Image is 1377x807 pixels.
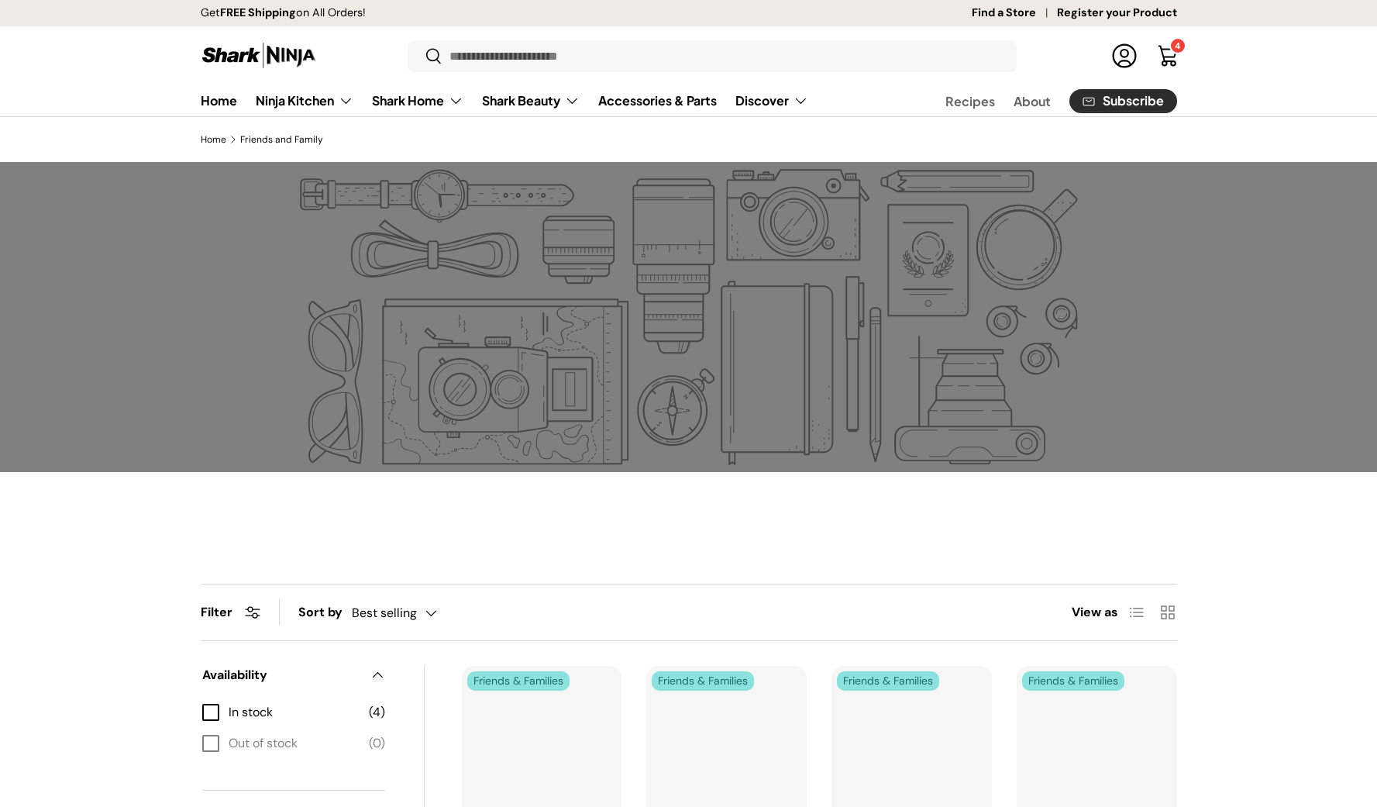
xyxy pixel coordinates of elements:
[201,85,808,116] nav: Primary
[202,666,360,685] span: Availability
[369,703,385,722] span: (4)
[298,603,352,622] label: Sort by
[240,135,323,144] a: Friends and Family
[1175,40,1180,51] span: 4
[945,86,995,116] a: Recipes
[482,85,580,116] a: Shark Beauty
[201,40,317,71] img: Shark Ninja Philippines
[598,85,717,116] a: Accessories & Parts
[246,85,363,116] summary: Ninja Kitchen
[908,85,1177,116] nav: Secondary
[201,604,260,620] button: Filter
[372,85,463,116] a: Shark Home
[229,703,360,722] span: In stock
[972,5,1057,22] a: Find a Store
[256,85,353,116] a: Ninja Kitchen
[201,85,237,116] a: Home
[363,85,473,116] summary: Shark Home
[473,85,589,116] summary: Shark Beauty
[1022,671,1124,691] span: Friends & Families
[201,5,366,22] p: Get on All Orders!
[201,135,226,144] a: Home
[1072,603,1118,622] span: View as
[229,734,360,753] span: Out of stock
[735,85,808,116] a: Discover
[202,647,385,703] summary: Availability
[352,605,417,620] span: Best selling
[1014,86,1051,116] a: About
[652,671,754,691] span: Friends & Families
[352,599,468,626] button: Best selling
[1057,5,1177,22] a: Register your Product
[726,85,818,116] summary: Discover
[1103,95,1164,107] span: Subscribe
[467,671,570,691] span: Friends & Families
[369,734,385,753] span: (0)
[220,5,296,19] strong: FREE Shipping
[201,604,232,620] span: Filter
[837,671,939,691] span: Friends & Families
[1069,89,1177,113] a: Subscribe
[201,133,1177,147] nav: Breadcrumbs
